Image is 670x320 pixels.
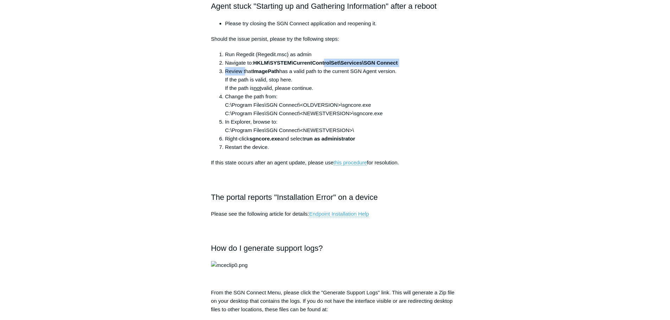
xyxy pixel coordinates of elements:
p: If this state occurs after an agent update, please use for resolution. [211,158,459,167]
li: Review that has a valid path to the current SGN Agent version. If the path is valid, stop here. I... [225,67,459,92]
li: Please try closing the SGN Connect application and reopening it. [225,19,459,28]
li: Right-click and select [225,135,459,143]
strong: sgncore.exe [249,136,280,142]
h2: How do I generate support logs? [211,242,459,254]
img: mceclip0.png [211,261,248,269]
li: Navigate to: [225,59,459,67]
span: From the SGN Connect Menu, please click the "Generate Support Logs" link. This will generate a Zi... [211,289,454,312]
li: Change the path from: C:\Program Files\SGN Connect\<OLDVERSION>\sgncore.exe C:\Program Files\SGN ... [225,92,459,118]
p: Please see the following article for details: [211,210,459,218]
span: not [254,85,261,91]
a: Endpoint Installation Help [309,211,369,217]
a: this procedure [333,159,367,166]
li: Restart the device. [225,143,459,151]
p: Should the issue persist, please try the following steps: [211,35,459,43]
h2: The portal reports "Installation Error" on a device [211,191,459,203]
li: Run Regedit (Regedit.msc) as admin [225,50,459,59]
strong: ImagePath [253,68,279,74]
li: In Explorer, browse to: C:\Program Files\SGN Connect\<NEWESTVERSION>\ [225,118,459,135]
strong: run as administrator [304,136,355,142]
strong: HKLM\SYSTEM\CurrentControlSet\Services\SGN Connect [253,60,398,66]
